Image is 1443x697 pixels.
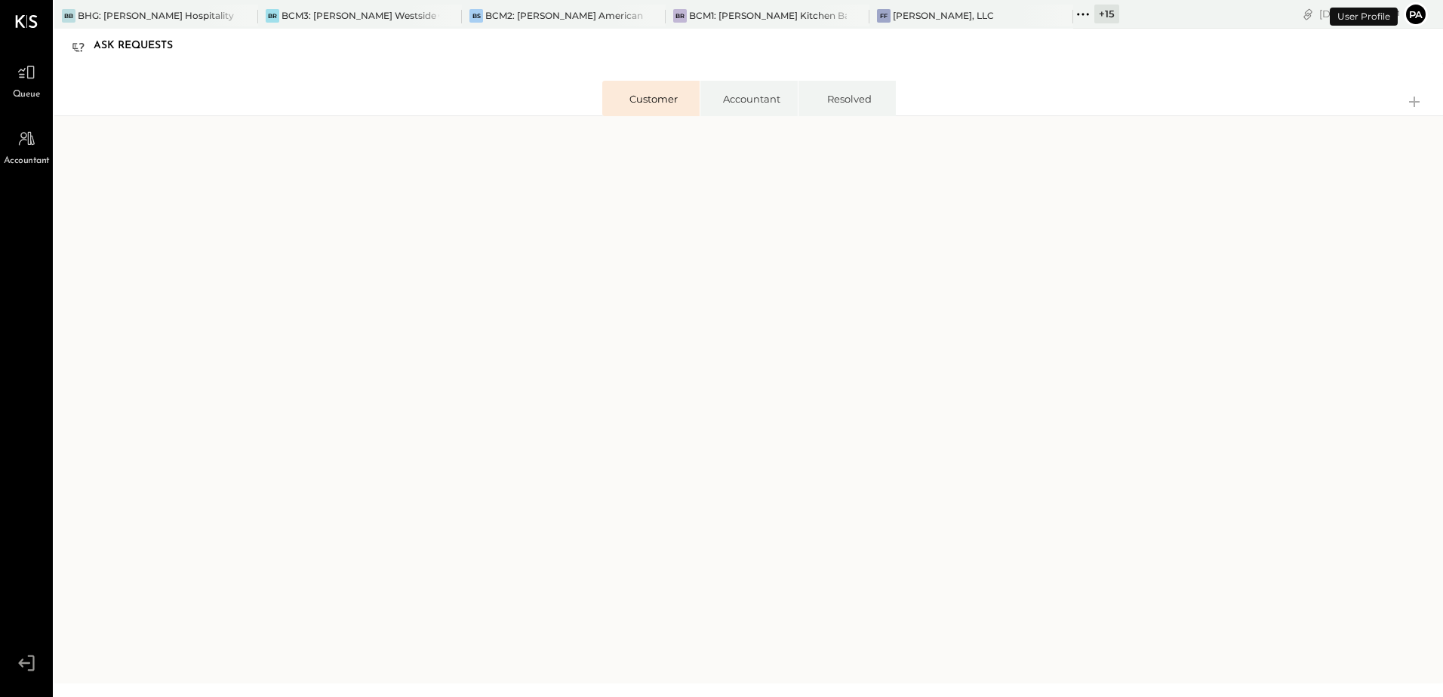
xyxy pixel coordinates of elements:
a: Queue [1,58,52,102]
div: Customer [617,92,689,106]
a: Accountant [1,124,52,168]
button: pa [1404,2,1428,26]
div: User Profile [1330,8,1398,26]
div: BCM1: [PERSON_NAME] Kitchen Bar Market [689,9,847,22]
span: Queue [13,88,41,102]
div: BB [62,9,75,23]
span: Accountant [4,155,50,168]
div: BS [469,9,483,23]
div: BR [673,9,687,23]
div: BCM3: [PERSON_NAME] Westside Grill [282,9,439,22]
div: Accountant [715,92,787,106]
div: BR [266,9,279,23]
div: Ask Requests [94,34,188,58]
div: FF [877,9,891,23]
div: BHG: [PERSON_NAME] Hospitality Group, LLC [78,9,235,22]
div: [PERSON_NAME], LLC [893,9,994,22]
div: [DATE] [1319,7,1400,21]
div: BCM2: [PERSON_NAME] American Cooking [485,9,643,22]
li: Resolved [798,81,896,116]
div: + 15 [1094,5,1119,23]
div: copy link [1300,6,1315,22]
